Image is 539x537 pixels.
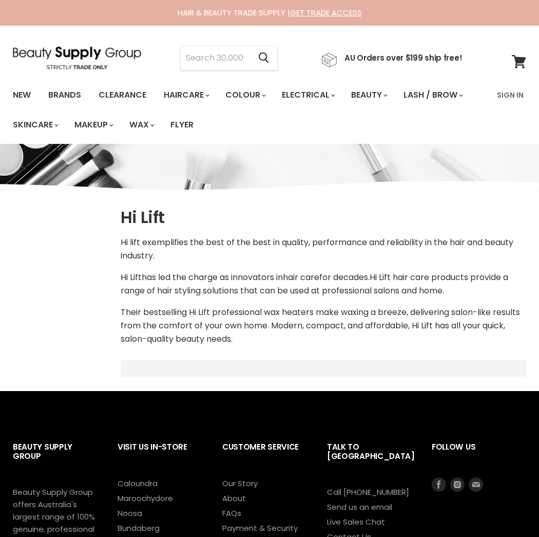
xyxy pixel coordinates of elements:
p: Hi Lift hair care [121,271,526,298]
iframe: Gorgias live chat messenger [488,489,529,527]
a: Caloundra [118,478,158,489]
form: Product [180,46,278,70]
a: Call [PHONE_NUMBER] [327,487,409,497]
a: Bundaberg [118,523,160,533]
a: Haircare [156,84,216,106]
a: Live Sales Chat [327,516,385,527]
a: New [5,84,38,106]
span: for decades. [319,271,370,283]
a: Colour [218,84,272,106]
a: Skincare [5,114,65,136]
a: Wax [122,114,161,136]
a: Sign In [491,84,530,106]
a: Payment & Security [222,523,298,533]
h2: Customer Service [222,434,306,477]
a: Lash / Brow [396,84,469,106]
a: Brands [41,84,89,106]
a: Electrical [274,84,341,106]
a: Noosa [118,508,142,519]
a: Send us an email [327,502,392,512]
a: Our Story [222,478,258,489]
input: Search [181,46,250,70]
a: Clearance [91,84,154,106]
span: Hi lift exemplifies the best of the best in quality, performance and reliability in the hair and ... [121,236,513,262]
a: FAQs [222,508,241,519]
span: Their bestselling Hi Lift professional wax heaters make waxing a breeze, delivering salon-like re... [121,306,520,345]
ul: Main menu [5,80,491,140]
a: Flyer [163,114,201,136]
a: Maroochydore [118,493,173,504]
a: Beauty [343,84,394,106]
h2: Beauty Supply Group [13,434,97,486]
span: has led the charge as innovators in [142,271,283,283]
a: About [222,493,246,504]
h2: Talk to [GEOGRAPHIC_DATA] [327,434,411,486]
a: GET TRADE ACCESS [290,7,362,18]
h2: Visit Us In-Store [118,434,202,477]
h1: Hi Lift [121,207,526,228]
a: Makeup [67,114,120,136]
button: Search [250,46,277,70]
h2: Follow us [432,434,526,477]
